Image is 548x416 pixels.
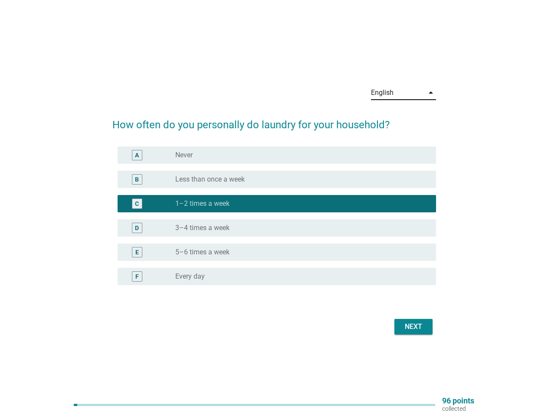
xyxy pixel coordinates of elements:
div: A [135,151,139,160]
label: 5–6 times a week [175,248,230,257]
label: 3–4 times a week [175,224,230,232]
div: F [135,272,139,281]
p: collected [442,405,474,413]
div: B [135,175,139,184]
div: D [135,224,139,233]
p: 96 points [442,397,474,405]
label: Never [175,151,193,159]
button: Next [394,319,433,335]
label: Every day [175,272,205,281]
div: Next [401,322,426,332]
div: English [371,89,394,97]
h2: How often do you personally do laundry for your household? [112,108,436,133]
div: C [135,199,139,208]
label: 1–2 times a week [175,199,230,208]
label: Less than once a week [175,175,245,184]
div: E [135,248,139,257]
i: arrow_drop_down [426,88,436,98]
